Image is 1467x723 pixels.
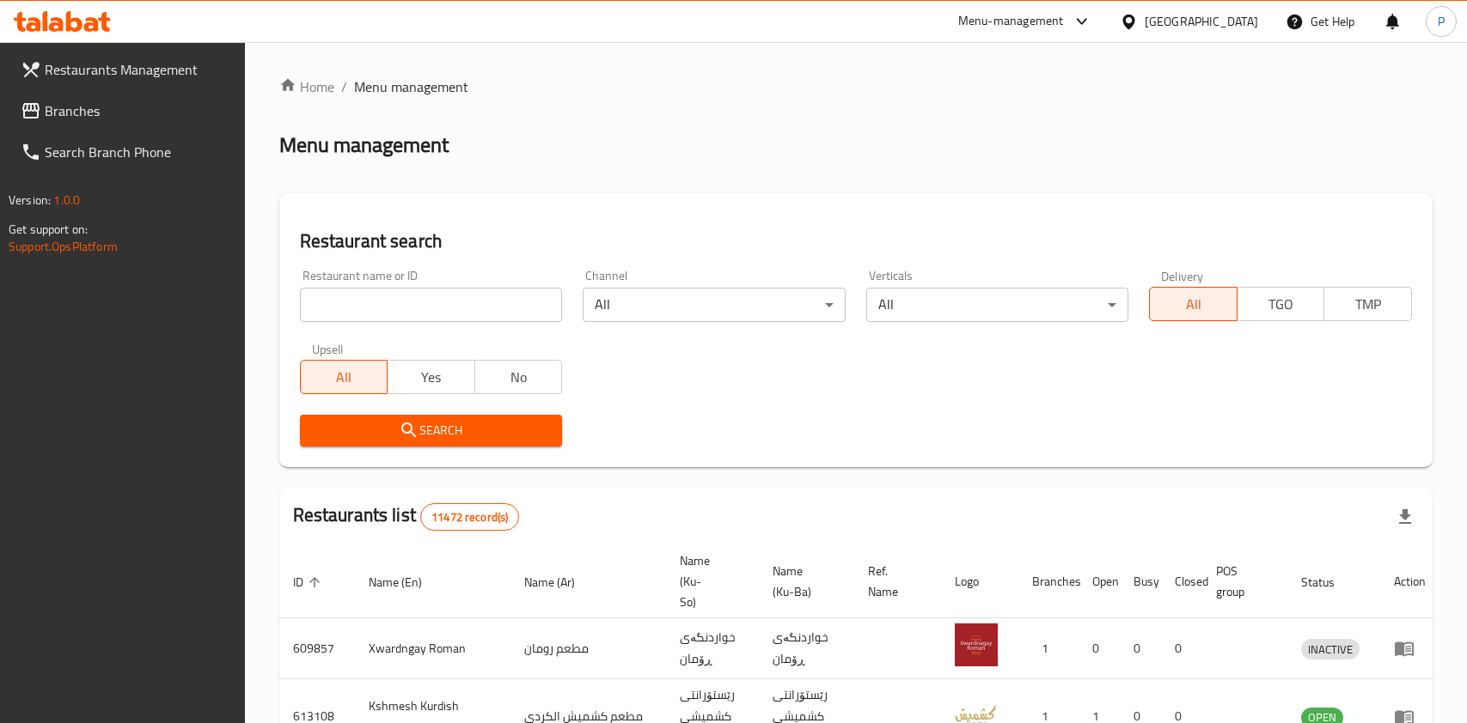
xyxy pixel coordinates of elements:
span: Name (En) [369,572,444,592]
span: TGO [1244,292,1318,317]
div: Menu-management [958,11,1064,32]
div: Menu [1394,638,1426,659]
td: خواردنگەی ڕۆمان [759,618,854,679]
button: TMP [1323,287,1412,321]
th: Busy [1120,545,1161,618]
span: Restaurants Management [45,59,231,80]
td: 609857 [279,618,355,679]
h2: Restaurants list [293,502,520,531]
th: Action [1380,545,1439,618]
label: Upsell [312,343,344,355]
a: Support.OpsPlatform [9,235,118,258]
div: All [866,288,1129,322]
span: 11472 record(s) [421,509,518,526]
span: Status [1301,572,1357,592]
div: All [583,288,846,322]
th: Closed [1161,545,1202,618]
button: All [300,360,388,394]
span: Name (Ku-So) [680,550,738,612]
span: Menu management [354,76,468,97]
a: Home [279,76,334,97]
li: / [341,76,347,97]
span: Name (Ar) [524,572,597,592]
nav: breadcrumb [279,76,1433,97]
img: Xwardngay Roman [955,623,998,666]
a: Branches [7,90,245,131]
span: P [1438,12,1445,31]
button: TGO [1237,287,1325,321]
span: INACTIVE [1301,640,1360,659]
h2: Restaurant search [300,228,1412,254]
label: Delivery [1161,270,1204,282]
td: 0 [1079,618,1120,679]
span: Yes [394,365,468,390]
button: All [1149,287,1238,321]
td: خواردنگەی ڕۆمان [666,618,759,679]
span: Name (Ku-Ba) [773,561,834,602]
h2: Menu management [279,131,449,159]
span: 1.0.0 [53,189,80,211]
span: Ref. Name [868,561,920,602]
td: مطعم رومان [510,618,666,679]
div: Total records count [420,503,519,531]
span: All [308,365,382,390]
td: 1 [1018,618,1079,679]
td: 0 [1120,618,1161,679]
span: Branches [45,100,231,121]
button: Search [300,415,563,447]
td: 0 [1161,618,1202,679]
a: Restaurants Management [7,49,245,90]
th: Open [1079,545,1120,618]
a: Search Branch Phone [7,131,245,173]
span: Version: [9,189,51,211]
button: No [474,360,563,394]
div: [GEOGRAPHIC_DATA] [1145,12,1258,31]
div: INACTIVE [1301,639,1360,659]
div: Export file [1384,496,1426,538]
span: POS group [1216,561,1267,602]
th: Logo [941,545,1018,618]
span: Search Branch Phone [45,142,231,162]
span: No [482,365,556,390]
span: All [1157,292,1231,317]
span: TMP [1331,292,1405,317]
td: Xwardngay Roman [355,618,510,679]
input: Search for restaurant name or ID.. [300,288,563,322]
button: Yes [387,360,475,394]
span: Search [314,420,549,441]
th: Branches [1018,545,1079,618]
span: ID [293,572,326,592]
span: Get support on: [9,218,88,240]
